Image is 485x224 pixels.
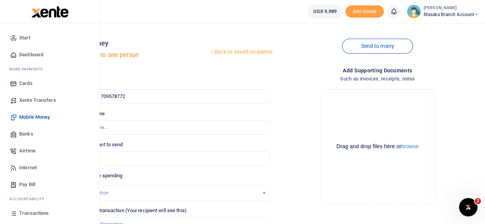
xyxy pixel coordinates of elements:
[345,5,384,18] span: Add money
[13,66,43,72] span: ake Payments
[6,46,93,63] a: Dashboard
[19,181,35,188] span: Pay Bill
[64,51,208,59] h5: Send money to one person
[31,8,69,14] a: logo-small logo-large logo-large
[64,39,208,47] h4: Mobile money
[6,159,93,176] a: Internet
[19,96,56,104] span: Xente Transfers
[324,143,432,150] div: Drag and drop files here or
[67,151,270,166] input: UGX
[307,5,342,18] a: UGX 9,989
[459,198,477,216] iframe: Intercom live chat
[276,66,479,75] h4: Add supporting Documents
[209,45,273,59] a: Back to saved recipients
[67,89,270,104] input: Enter phone number
[67,207,187,214] label: Memo for this transaction (Your recipient will see this)
[401,144,419,149] button: browse
[407,5,421,18] img: profile-user
[342,39,413,54] a: Send to many
[19,113,50,121] span: Mobile Money
[6,92,93,109] a: Xente Transfers
[6,75,93,92] a: Cards
[313,8,337,15] span: UGX 9,989
[6,176,93,193] a: Pay Bill
[19,51,43,59] span: Dashboard
[424,5,479,11] small: [PERSON_NAME]
[19,209,49,217] span: Transactions
[475,198,481,204] span: 2
[276,75,479,83] h4: Such as invoices, receipts, notes
[6,205,93,222] a: Transactions
[6,29,93,46] a: Start
[6,193,93,205] li: Ac
[6,126,93,142] a: Banks
[15,196,44,202] span: countability
[19,147,36,155] span: Airtime
[67,120,270,135] input: Loading name...
[31,6,69,18] img: logo-large
[19,80,33,87] span: Cards
[6,109,93,126] a: Mobile Money
[304,5,345,18] li: Wallet ballance
[345,8,384,14] a: Add money
[320,89,435,204] div: File Uploader
[73,189,259,197] div: Select an option
[19,130,33,138] span: Banks
[19,34,30,42] span: Start
[19,164,37,172] span: Internet
[6,63,93,75] li: M
[6,142,93,159] a: Airtime
[407,5,479,18] a: profile-user [PERSON_NAME] Masaka Branch Account
[424,11,479,18] span: Masaka Branch Account
[345,5,384,18] li: Toup your wallet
